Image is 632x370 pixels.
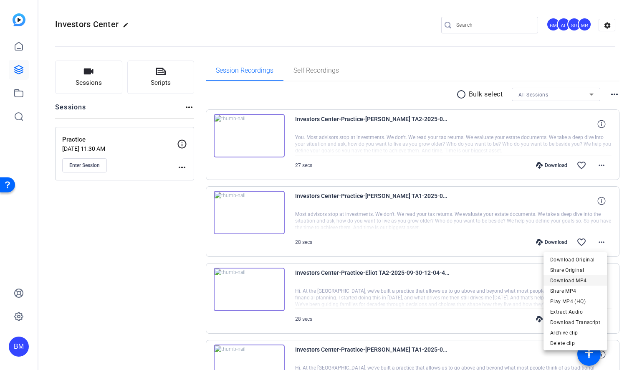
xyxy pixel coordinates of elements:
[550,317,600,327] span: Download Transcript
[550,276,600,286] span: Download MP4
[550,265,600,275] span: Share Original
[550,307,600,317] span: Extract Audio
[550,328,600,338] span: Archive clip
[550,338,600,348] span: Delete clip
[550,255,600,265] span: Download Original
[550,297,600,307] span: Play MP4 (HQ)
[550,286,600,296] span: Share MP4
